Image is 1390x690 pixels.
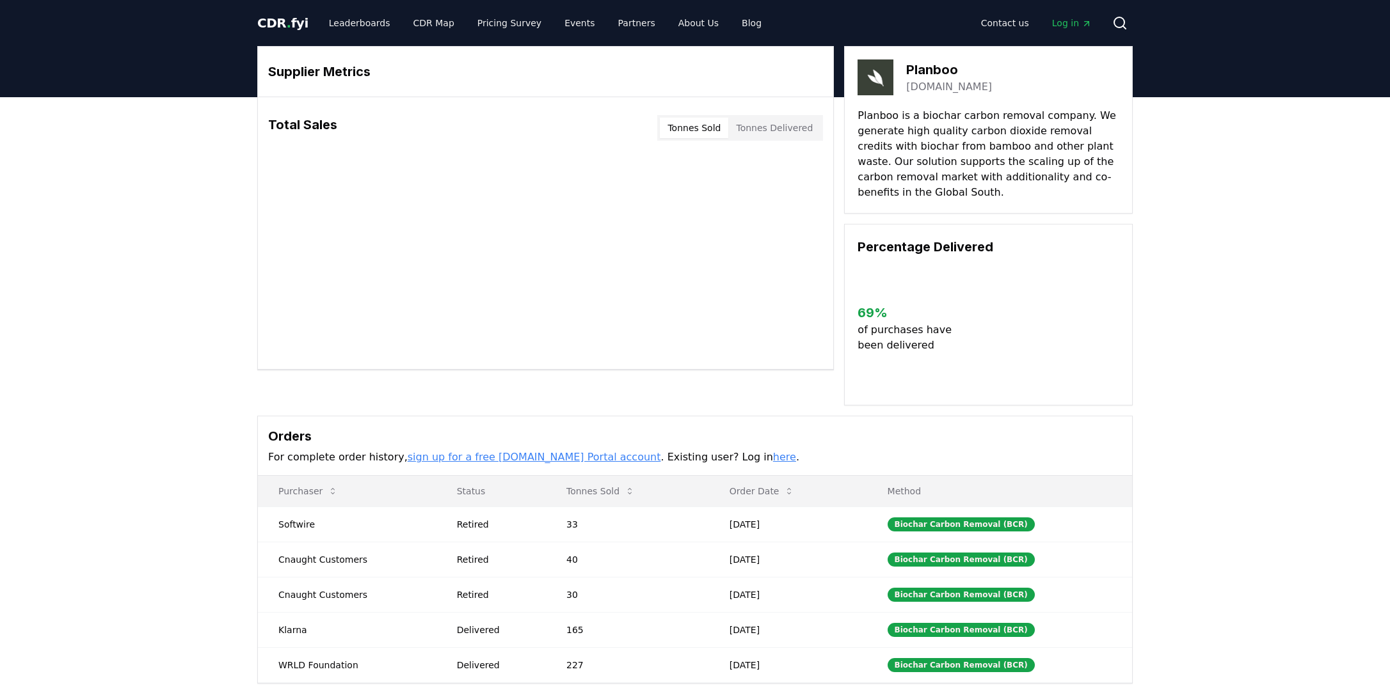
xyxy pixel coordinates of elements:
span: . [287,15,291,31]
td: Cnaught Customers [258,542,436,577]
td: 30 [546,577,709,612]
p: For complete order history, . Existing user? Log in . [268,450,1122,465]
a: Events [554,12,605,35]
p: Planboo is a biochar carbon removal company. We generate high quality carbon dioxide removal cred... [858,108,1119,200]
button: Tonnes Sold [556,478,645,504]
a: [DOMAIN_NAME] [906,79,992,95]
td: 165 [546,612,709,647]
div: Biochar Carbon Removal (BCR) [888,623,1035,637]
p: of purchases have been delivered [858,322,962,353]
button: Tonnes Sold [660,118,728,138]
div: Biochar Carbon Removal (BCR) [888,588,1035,602]
td: WRLD Foundation [258,647,436,682]
a: Contact us [971,12,1039,35]
a: Partners [608,12,666,35]
button: Tonnes Delivered [728,118,820,138]
div: Delivered [457,623,536,636]
td: Cnaught Customers [258,577,436,612]
h3: Total Sales [268,115,337,141]
p: Status [447,485,536,498]
nav: Main [319,12,772,35]
div: Biochar Carbon Removal (BCR) [888,517,1035,531]
button: Purchaser [268,478,348,504]
td: [DATE] [709,577,867,612]
a: About Us [668,12,729,35]
h3: Supplier Metrics [268,62,823,81]
span: CDR fyi [257,15,308,31]
h3: Planboo [906,60,992,79]
div: Retired [457,518,536,531]
a: Log in [1042,12,1102,35]
h3: Percentage Delivered [858,237,1119,256]
nav: Main [971,12,1102,35]
a: here [773,451,796,463]
a: CDR Map [403,12,465,35]
td: [DATE] [709,542,867,577]
a: Leaderboards [319,12,401,35]
div: Retired [457,588,536,601]
a: Pricing Survey [467,12,552,35]
button: Order Date [719,478,805,504]
span: Log in [1052,17,1092,29]
div: Biochar Carbon Removal (BCR) [888,553,1035,567]
td: [DATE] [709,506,867,542]
h3: Orders [268,427,1122,446]
div: Biochar Carbon Removal (BCR) [888,658,1035,672]
td: 33 [546,506,709,542]
td: Softwire [258,506,436,542]
td: [DATE] [709,647,867,682]
td: 40 [546,542,709,577]
img: Planboo-logo [858,59,893,95]
a: CDR.fyi [257,14,308,32]
h3: 69 % [858,303,962,322]
div: Delivered [457,659,536,671]
a: sign up for a free [DOMAIN_NAME] Portal account [408,451,661,463]
td: 227 [546,647,709,682]
td: [DATE] [709,612,867,647]
a: Blog [731,12,772,35]
p: Method [877,485,1122,498]
td: Klarna [258,612,436,647]
div: Retired [457,553,536,566]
